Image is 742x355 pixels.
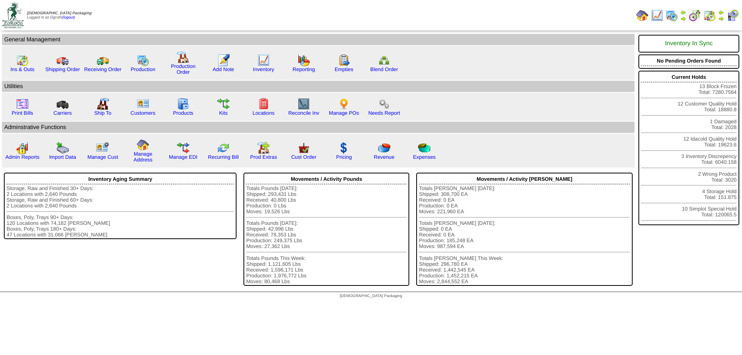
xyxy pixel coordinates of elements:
[665,9,678,22] img: calendarprod.gif
[338,54,350,66] img: workorder.gif
[217,142,230,154] img: reconcile.gif
[87,154,118,160] a: Manage Cust
[2,2,24,28] img: zoroco-logo-small.webp
[378,98,390,110] img: workflow.png
[137,139,149,151] img: home.gif
[250,154,277,160] a: Prod Extras
[329,110,359,116] a: Manage POs
[374,154,394,160] a: Revenue
[208,154,238,160] a: Recurring Bill
[62,15,75,20] a: (logout)
[370,66,398,72] a: Blend Order
[169,154,197,160] a: Manage EDI
[7,185,234,238] div: Storage, Raw and Finished 30+ Days: 2 Locations with 2,640 Pounds Storage, Raw and Finished 60+ D...
[257,98,270,110] img: locations.gif
[56,142,69,154] img: import.gif
[641,36,737,51] div: Inventory In Sync
[217,54,230,66] img: orders.gif
[2,34,635,45] td: General Management
[134,151,153,163] a: Manage Address
[338,142,350,154] img: dollar.gif
[10,66,34,72] a: Ins & Outs
[16,98,29,110] img: invoice2.gif
[131,66,155,72] a: Production
[2,81,635,92] td: Utilities
[246,185,407,284] div: Totals Pounds [DATE]: Shipped: 293,431 Lbs Received: 40,800 Lbs Production: 0 Lbs Moves: 19,526 L...
[173,110,194,116] a: Products
[177,98,189,110] img: cabinet.gif
[288,110,319,116] a: Reconcile Inv
[638,71,739,225] div: 13 Block Frozen Total: 7280.7564 12 Customer Quality Hold Total: 18880.8 1 Damaged Total: 2028 12...
[96,142,110,154] img: managecust.png
[131,110,155,116] a: Customers
[12,110,33,116] a: Print Bills
[338,98,350,110] img: po.png
[27,11,92,15] span: [DEMOGRAPHIC_DATA] Packaging
[680,15,686,22] img: arrowright.gif
[171,63,196,75] a: Production Order
[137,54,149,66] img: calendarprod.gif
[298,54,310,66] img: graph.gif
[680,9,686,15] img: arrowleft.gif
[2,122,635,133] td: Adminstrative Functions
[56,98,69,110] img: truck3.gif
[53,110,71,116] a: Carriers
[335,66,353,72] a: Empties
[419,185,630,284] div: Totals [PERSON_NAME] [DATE]: Shipped: 308,700 EA Received: 0 EA Production: 0 EA Moves: 221,960 E...
[16,142,29,154] img: graph2.png
[641,72,737,82] div: Current Holds
[257,142,270,154] img: prodextras.gif
[97,54,109,66] img: truck2.gif
[27,11,92,20] span: Logged in as Dgroth
[378,142,390,154] img: pie_chart.png
[718,15,724,22] img: arrowright.gif
[45,66,80,72] a: Shipping Order
[641,56,737,66] div: No Pending Orders Found
[217,98,230,110] img: workflow.gif
[636,9,648,22] img: home.gif
[418,142,431,154] img: pie_chart2.png
[84,66,121,72] a: Receiving Order
[651,9,663,22] img: line_graph.gif
[56,54,69,66] img: truck.gif
[252,110,274,116] a: Locations
[94,110,111,116] a: Ship To
[291,154,316,160] a: Cust Order
[718,9,724,15] img: arrowleft.gif
[727,9,739,22] img: calendarcustomer.gif
[257,54,270,66] img: line_graph.gif
[16,54,29,66] img: calendarinout.gif
[298,98,310,110] img: line_graph2.gif
[293,66,315,72] a: Reporting
[49,154,76,160] a: Import Data
[177,142,189,154] img: edi.gif
[689,9,701,22] img: calendarblend.gif
[703,9,716,22] img: calendarinout.gif
[413,154,436,160] a: Expenses
[177,51,189,63] img: factory.gif
[298,142,310,154] img: cust_order.png
[213,66,234,72] a: Add Note
[378,54,390,66] img: network.png
[340,294,402,298] span: [DEMOGRAPHIC_DATA] Packaging
[336,154,352,160] a: Pricing
[219,110,228,116] a: Kits
[137,98,149,110] img: customers.gif
[97,98,109,110] img: factory2.gif
[419,174,630,184] div: Movements / Activity [PERSON_NAME]
[5,154,39,160] a: Admin Reports
[246,174,407,184] div: Movements / Activity Pounds
[368,110,400,116] a: Needs Report
[253,66,274,72] a: Inventory
[7,174,234,184] div: Inventory Aging Summary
